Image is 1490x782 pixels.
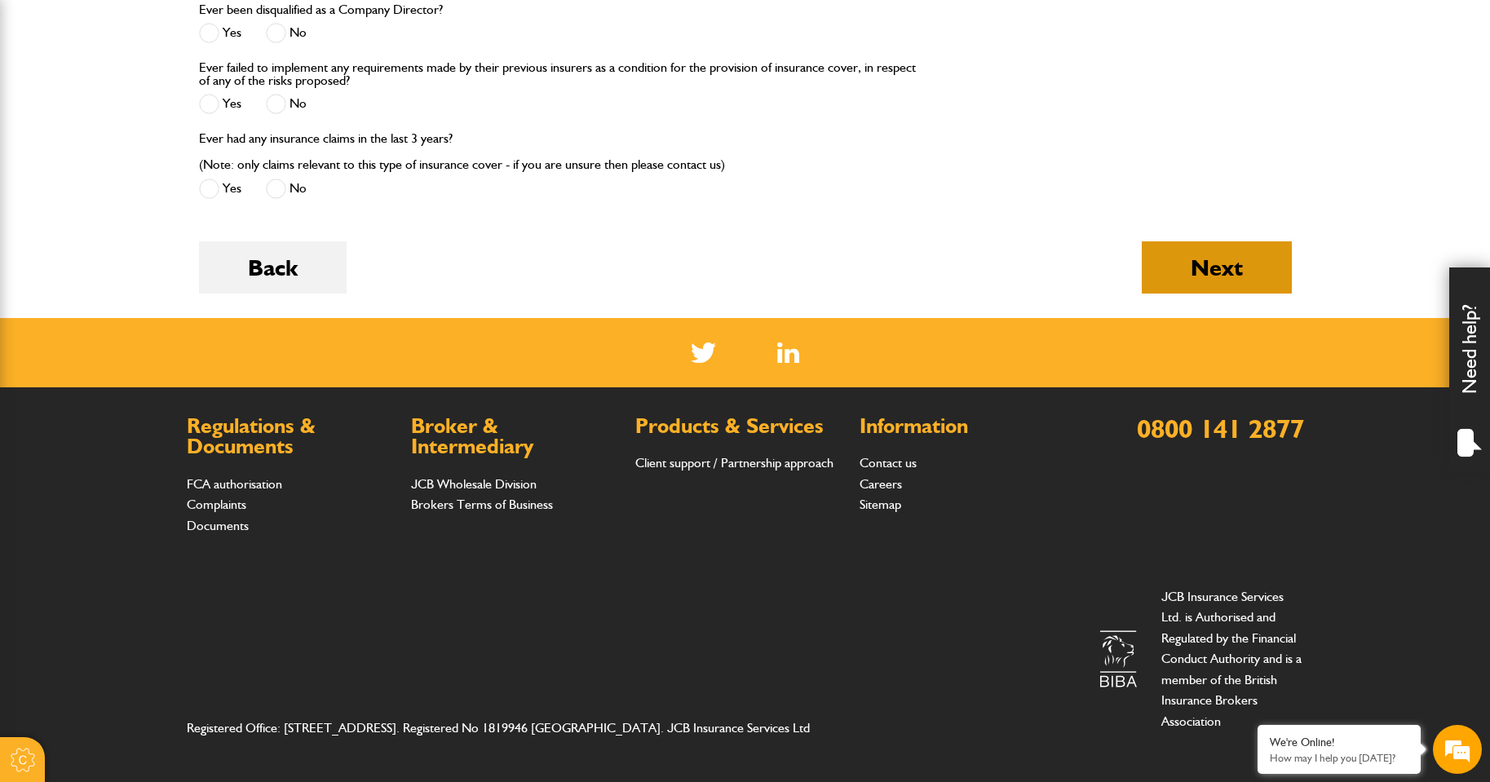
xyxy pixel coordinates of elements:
label: Yes [199,179,241,199]
label: Ever failed to implement any requirements made by their previous insurers as a condition for the ... [199,61,919,87]
img: Linked In [777,342,799,363]
label: No [266,23,307,43]
button: Back [199,241,347,294]
a: JCB Wholesale Division [411,476,537,492]
a: FCA authorisation [187,476,282,492]
h2: Products & Services [635,416,843,437]
label: Yes [199,94,241,114]
p: How may I help you today? [1270,752,1408,764]
label: No [266,179,307,199]
h2: Broker & Intermediary [411,416,619,457]
a: Sitemap [860,497,901,512]
h2: Regulations & Documents [187,416,395,457]
a: 0800 141 2877 [1137,413,1304,444]
label: Ever been disqualified as a Company Director? [199,3,443,16]
a: Client support / Partnership approach [635,455,833,471]
a: Documents [187,518,249,533]
a: Brokers Terms of Business [411,497,553,512]
label: No [266,94,307,114]
address: Registered Office: [STREET_ADDRESS]. Registered No 1819946 [GEOGRAPHIC_DATA]. JCB Insurance Servi... [187,718,845,739]
h2: Information [860,416,1068,437]
a: LinkedIn [777,342,799,363]
p: JCB Insurance Services Ltd. is Authorised and Regulated by the Financial Conduct Authority and is... [1161,586,1304,732]
img: Twitter [691,342,716,363]
div: We're Online! [1270,736,1408,749]
div: Need help? [1449,267,1490,471]
a: Careers [860,476,902,492]
button: Next [1142,241,1292,294]
label: Yes [199,23,241,43]
a: Complaints [187,497,246,512]
a: Contact us [860,455,917,471]
label: Ever had any insurance claims in the last 3 years? (Note: only claims relevant to this type of in... [199,132,725,171]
